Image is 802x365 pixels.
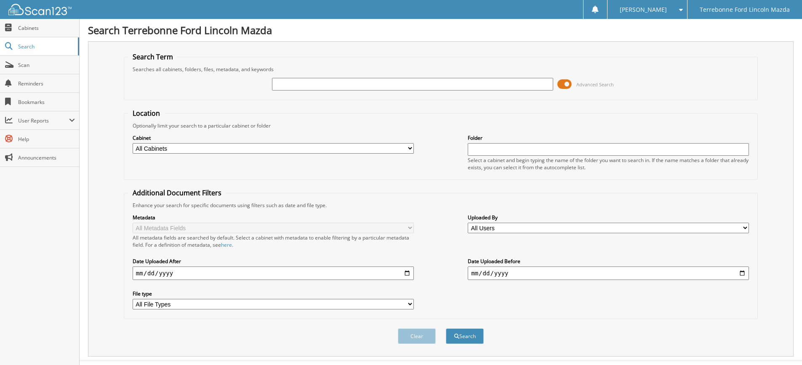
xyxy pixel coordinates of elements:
div: Select a cabinet and begin typing the name of the folder you want to search in. If the name match... [468,157,749,171]
img: scan123-logo-white.svg [8,4,72,15]
span: Terrebonne Ford Lincoln Mazda [700,7,790,12]
legend: Search Term [128,52,177,61]
input: end [468,266,749,280]
span: Bookmarks [18,99,75,106]
span: Scan [18,61,75,69]
div: Enhance your search for specific documents using filters such as date and file type. [128,202,753,209]
label: File type [133,290,414,297]
span: [PERSON_NAME] [620,7,667,12]
label: Date Uploaded After [133,258,414,265]
button: Search [446,328,484,344]
legend: Location [128,109,164,118]
label: Uploaded By [468,214,749,221]
label: Metadata [133,214,414,221]
span: Search [18,43,74,50]
button: Clear [398,328,436,344]
label: Cabinet [133,134,414,141]
label: Date Uploaded Before [468,258,749,265]
input: start [133,266,414,280]
div: Optionally limit your search to a particular cabinet or folder [128,122,753,129]
div: Searches all cabinets, folders, files, metadata, and keywords [128,66,753,73]
label: Folder [468,134,749,141]
span: Announcements [18,154,75,161]
span: User Reports [18,117,69,124]
span: Reminders [18,80,75,87]
span: Advanced Search [576,81,614,88]
h1: Search Terrebonne Ford Lincoln Mazda [88,23,794,37]
span: Cabinets [18,24,75,32]
legend: Additional Document Filters [128,188,226,197]
a: here [221,241,232,248]
div: All metadata fields are searched by default. Select a cabinet with metadata to enable filtering b... [133,234,414,248]
span: Help [18,136,75,143]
